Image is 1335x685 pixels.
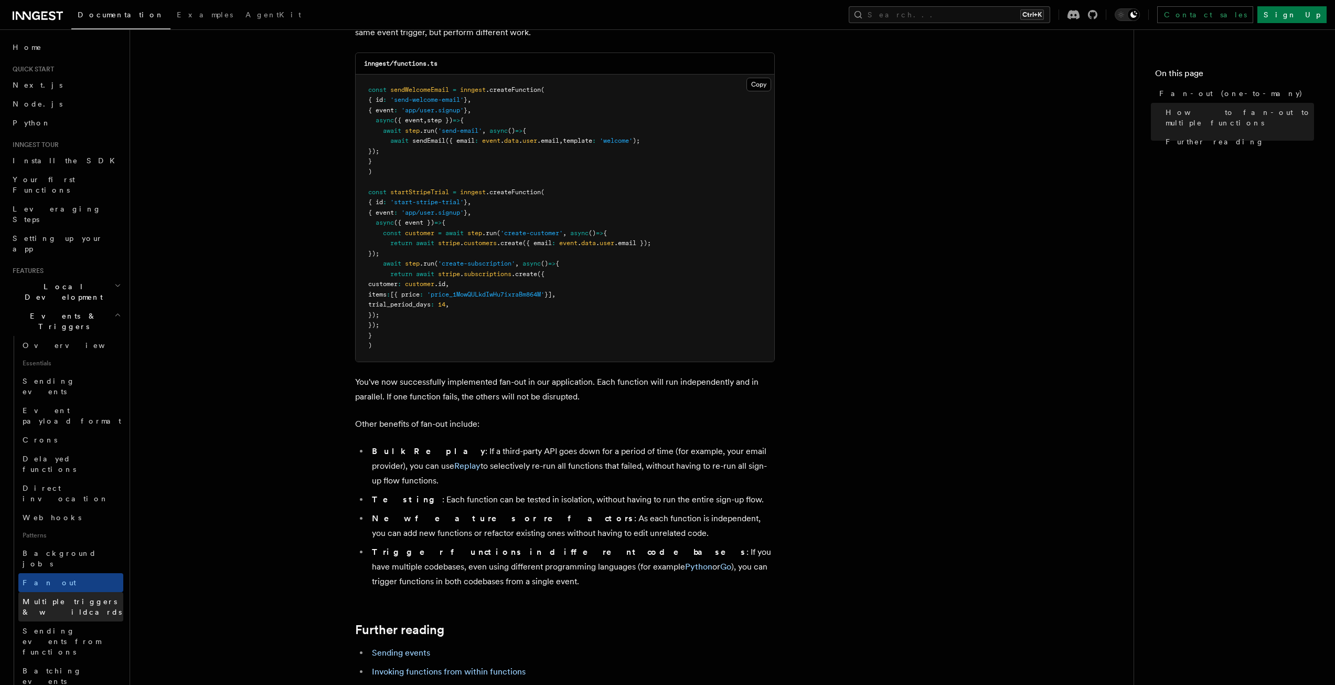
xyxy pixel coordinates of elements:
[13,81,62,89] span: Next.js
[368,311,379,319] span: });
[1020,9,1044,20] kbd: Ctrl+K
[1166,136,1264,147] span: Further reading
[511,270,537,278] span: .create
[1159,88,1303,99] span: Fan-out (one-to-many)
[405,280,434,288] span: customer
[563,137,592,144] span: template
[467,198,471,206] span: ,
[592,137,596,144] span: :
[570,229,589,237] span: async
[18,336,123,355] a: Overview
[368,291,387,298] span: items
[438,229,442,237] span: =
[8,307,123,336] button: Events & Triggers
[552,239,556,247] span: :
[23,513,81,522] span: Webhooks
[420,260,434,267] span: .run
[398,280,401,288] span: :
[464,209,467,216] span: }
[556,260,559,267] span: {
[559,137,563,144] span: ,
[522,127,526,134] span: {
[438,127,482,134] span: 'send-email'
[434,260,438,267] span: (
[489,127,508,134] span: async
[445,137,475,144] span: ({ email
[552,291,556,298] span: ,
[8,170,123,199] a: Your first Functions
[368,107,394,114] span: { event
[13,156,121,165] span: Install the SDK
[394,219,434,226] span: ({ event })
[78,10,164,19] span: Documentation
[8,311,114,332] span: Events & Triggers
[8,199,123,229] a: Leveraging Steps
[23,597,122,616] span: Multiple triggers & wildcards
[467,107,471,114] span: ,
[420,127,434,134] span: .run
[464,107,467,114] span: }
[383,127,401,134] span: await
[548,260,556,267] span: =>
[460,117,464,124] span: {
[23,436,57,444] span: Crons
[245,10,301,19] span: AgentKit
[504,137,519,144] span: data
[412,137,445,144] span: sendEmail
[368,157,372,165] span: }
[544,291,552,298] span: }]
[401,209,464,216] span: 'app/user.signup'
[23,455,76,473] span: Delayed functions
[170,3,239,28] a: Examples
[596,239,600,247] span: .
[685,562,712,572] a: Python
[177,10,233,19] span: Examples
[372,547,746,557] strong: Trigger functions in different codebases
[475,137,478,144] span: :
[467,96,471,103] span: ,
[8,281,114,302] span: Local Development
[405,229,434,237] span: customer
[368,332,372,339] span: }
[368,86,387,93] span: const
[600,137,633,144] span: 'welcome'
[368,96,383,103] span: { id
[460,270,464,278] span: .
[467,209,471,216] span: ,
[401,107,464,114] span: 'app/user.signup'
[519,137,522,144] span: .
[368,250,379,257] span: });
[383,229,401,237] span: const
[18,621,123,661] a: Sending events from functions
[390,188,449,196] span: startStripeTrial
[71,3,170,29] a: Documentation
[445,280,449,288] span: ,
[376,219,394,226] span: async
[8,113,123,132] a: Python
[372,513,634,523] strong: New features or refactors
[8,267,44,275] span: Features
[390,96,464,103] span: 'send-welcome-email'
[390,86,449,93] span: sendWelcomeEmail
[13,119,51,127] span: Python
[541,260,548,267] span: ()
[500,137,504,144] span: .
[423,117,427,124] span: ,
[600,239,614,247] span: user
[372,648,430,658] a: Sending events
[522,239,552,247] span: ({ email
[23,578,76,587] span: Fan out
[438,239,460,247] span: stripe
[18,479,123,508] a: Direct invocation
[23,377,75,396] span: Sending events
[1161,132,1314,151] a: Further reading
[596,229,603,237] span: =>
[383,260,401,267] span: await
[13,100,62,108] span: Node.js
[746,78,771,91] button: Copy
[8,38,123,57] a: Home
[405,127,420,134] span: step
[387,291,390,298] span: :
[405,260,420,267] span: step
[368,280,398,288] span: customer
